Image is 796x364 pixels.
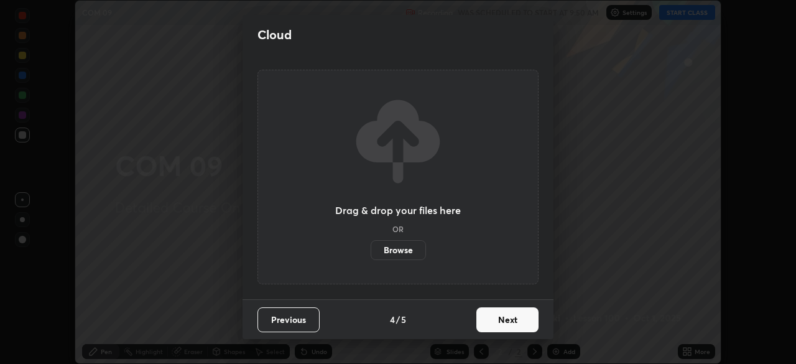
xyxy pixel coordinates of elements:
[476,307,539,332] button: Next
[396,313,400,326] h4: /
[390,313,395,326] h4: 4
[335,205,461,215] h3: Drag & drop your files here
[401,313,406,326] h4: 5
[392,225,404,233] h5: OR
[257,307,320,332] button: Previous
[257,27,292,43] h2: Cloud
